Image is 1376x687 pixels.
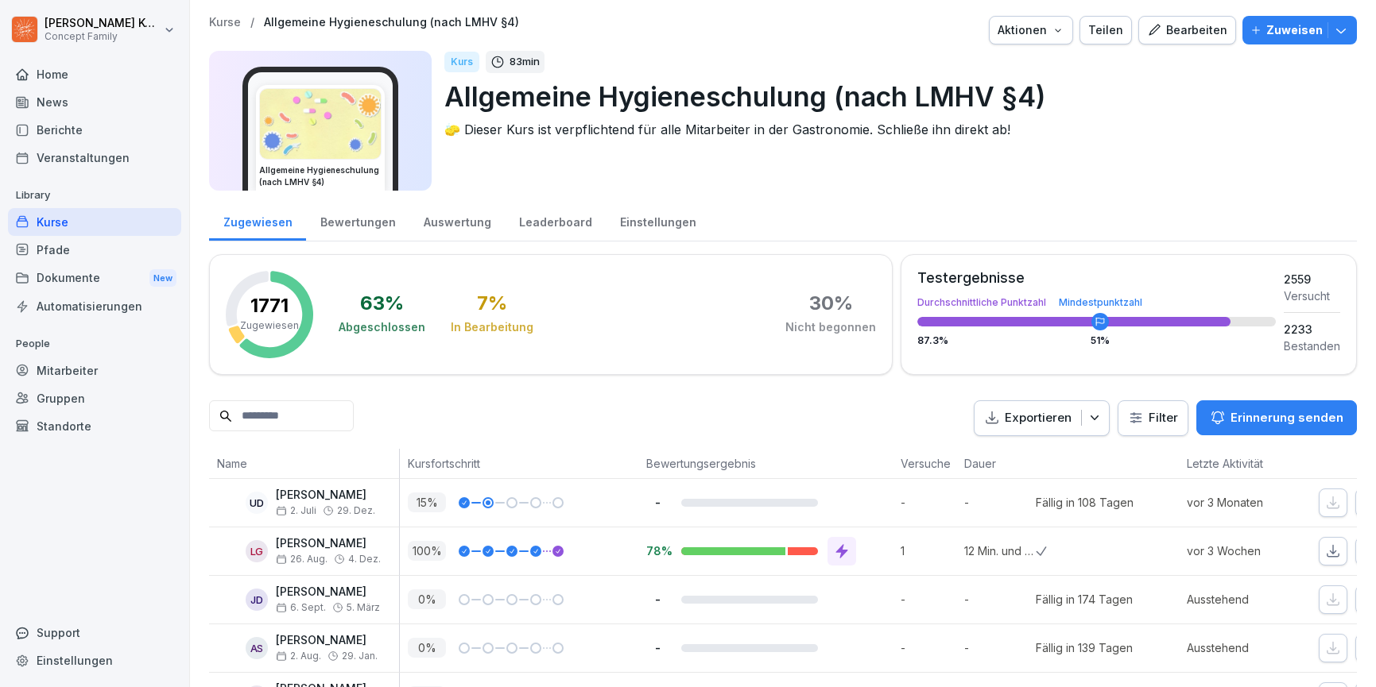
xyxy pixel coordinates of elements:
div: Aktionen [998,21,1064,39]
p: - [646,495,669,510]
span: 29. Jan. [342,650,378,662]
p: Exportieren [1005,409,1072,427]
div: Dokumente [8,264,181,293]
p: Zuweisen [1266,21,1323,39]
a: Einstellungen [8,646,181,674]
p: Name [217,455,391,472]
div: Testergebnisse [917,271,1276,285]
div: Filter [1128,410,1178,426]
div: New [149,269,176,288]
div: UD [246,492,268,514]
div: Bewertungen [306,200,409,241]
a: Berichte [8,116,181,144]
img: keporxd7e2fe1yz451s804y5.png [260,89,381,159]
p: 1 [901,542,956,559]
a: Einstellungen [606,200,710,241]
a: Standorte [8,412,181,440]
div: Versucht [1284,288,1340,304]
div: Kurse [8,208,181,236]
a: Allgemeine Hygieneschulung (nach LMHV §4) [264,16,519,29]
div: 87.3 % [917,336,1276,345]
p: / [250,16,254,29]
div: Nicht begonnen [785,319,876,335]
a: Gruppen [8,384,181,412]
div: 30 % [809,294,853,313]
a: Zugewiesen [209,200,306,241]
p: Letzte Aktivität [1187,455,1290,472]
button: Erinnerung senden [1196,400,1357,435]
p: Versuche [901,455,948,472]
div: Fällig in 139 Tagen [1036,639,1133,656]
p: vor 3 Wochen [1187,542,1298,559]
div: 2233 [1284,321,1340,338]
div: Fällig in 108 Tagen [1036,494,1134,511]
button: Teilen [1079,16,1132,44]
div: Bestanden [1284,338,1340,354]
p: 0 % [408,638,446,658]
div: LG [246,540,268,562]
p: Library [8,183,181,208]
a: Automatisierungen [8,292,181,320]
div: Durchschnittliche Punktzahl [917,298,1276,307]
p: - [901,639,956,656]
p: People [8,331,181,357]
p: [PERSON_NAME] Komarov [45,17,161,30]
button: Zuweisen [1242,16,1357,44]
span: 2. Juli [276,505,316,516]
div: Teilen [1088,21,1123,39]
p: Ausstehend [1187,639,1298,656]
div: Kurs [444,52,479,72]
p: - [646,592,669,607]
p: [PERSON_NAME] [276,585,380,599]
a: Pfade [8,236,181,264]
p: 0 % [408,589,446,609]
p: 🧽 Dieser Kurs ist verpflichtend für alle Mitarbeiter in der Gastronomie. Schließe ihn direkt ab! [444,120,1344,139]
p: 78% [646,543,669,558]
a: Auswertung [409,200,505,241]
p: 83 min [510,54,540,70]
div: Veranstaltungen [8,144,181,172]
button: Filter [1118,401,1188,435]
p: Concept Family [45,31,161,42]
p: 15 % [408,492,446,512]
p: Zugewiesen [240,318,299,333]
p: Erinnerung senden [1231,409,1343,426]
p: vor 3 Monaten [1187,494,1298,511]
div: Abgeschlossen [339,319,425,335]
a: DokumenteNew [8,264,181,293]
p: 100 % [408,541,446,561]
div: 2559 [1284,271,1340,288]
p: [PERSON_NAME] [276,634,378,647]
div: In Bearbeitung [451,319,533,335]
p: - [901,591,956,608]
a: Leaderboard [505,200,606,241]
p: Bewertungsergebnis [646,455,885,472]
p: Ausstehend [1187,591,1298,608]
div: JD [246,589,268,611]
p: - [901,494,956,511]
a: Mitarbeiter [8,357,181,384]
a: Kurse [209,16,241,29]
p: Kursfortschritt [408,455,630,472]
p: [PERSON_NAME] [276,488,375,502]
a: Home [8,60,181,88]
p: - [964,494,1036,511]
button: Aktionen [989,16,1073,44]
p: 12 Min. und 30 Sek. [964,542,1036,559]
div: AS [246,637,268,659]
span: 6. Sept. [276,602,326,613]
div: Bearbeiten [1147,21,1227,39]
h3: Allgemeine Hygieneschulung (nach LMHV §4) [259,164,382,188]
span: 29. Dez. [337,505,375,516]
p: 1771 [250,296,289,315]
